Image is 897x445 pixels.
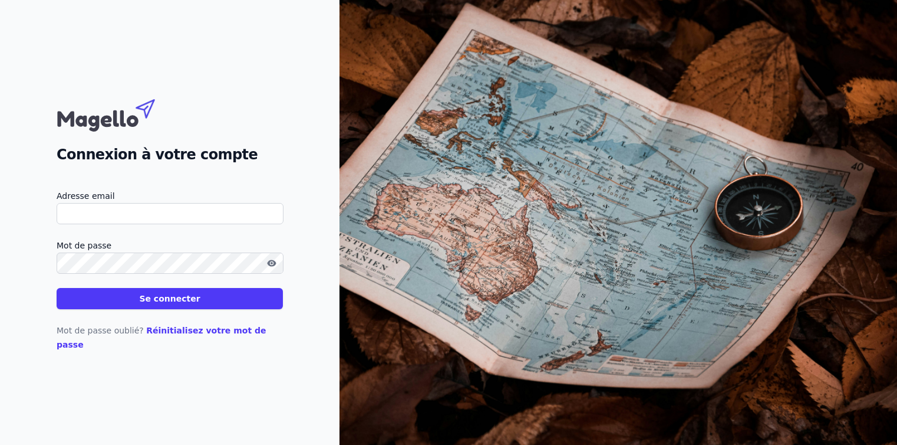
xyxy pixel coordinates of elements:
label: Mot de passe [57,238,283,253]
img: Magello [57,93,180,135]
h2: Connexion à votre compte [57,144,283,165]
a: Réinitialisez votre mot de passe [57,326,266,349]
p: Mot de passe oublié? [57,323,283,352]
button: Se connecter [57,288,283,309]
label: Adresse email [57,189,283,203]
